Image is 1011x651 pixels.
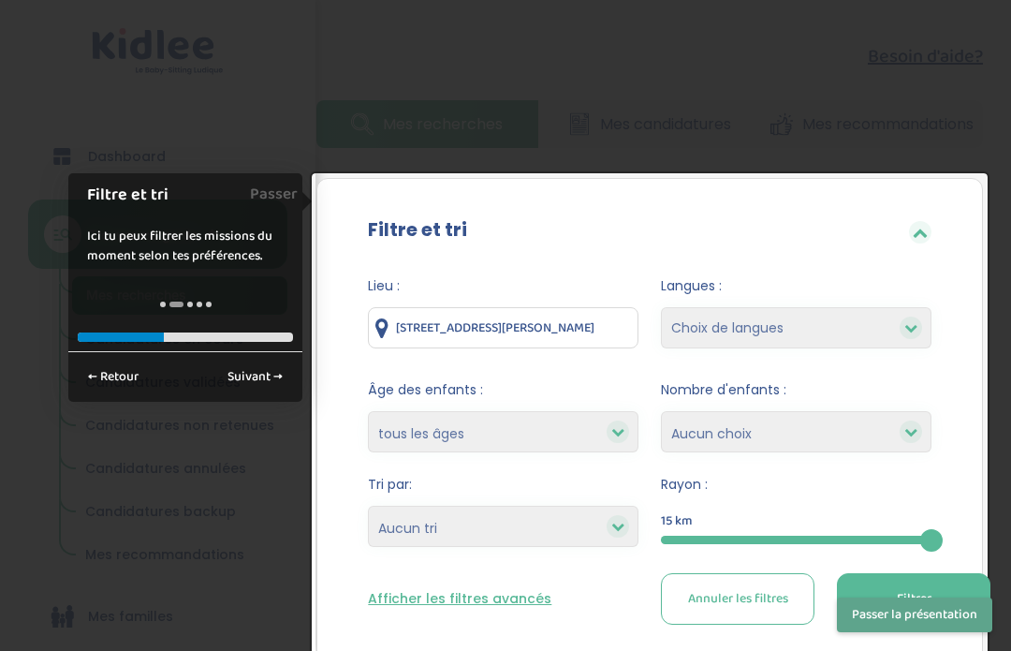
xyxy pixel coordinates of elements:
[217,362,293,392] a: Suivant →
[368,276,638,296] span: Lieu :
[661,573,814,625] button: Annuler les filtres
[368,475,638,495] span: Tri par:
[661,511,693,531] span: 15 km
[78,362,149,392] a: ← Retour
[250,173,298,215] a: Passer
[661,475,931,495] span: Rayon :
[68,208,302,285] div: Ici tu peux filtrer les missions du moment selon tes préférences.
[837,598,992,632] button: Passer la présentation
[897,589,931,609] span: Filtrer
[368,589,551,609] button: Afficher les filtres avancés
[661,380,931,400] span: Nombre d'enfants :
[368,307,638,348] input: Ville ou code postale
[688,589,788,609] span: Annuler les filtres
[87,183,264,208] h1: Filtre et tri
[368,380,638,400] span: Âge des enfants :
[661,276,931,296] span: Langues :
[837,573,990,625] button: Filtrer
[368,215,467,244] label: Filtre et tri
